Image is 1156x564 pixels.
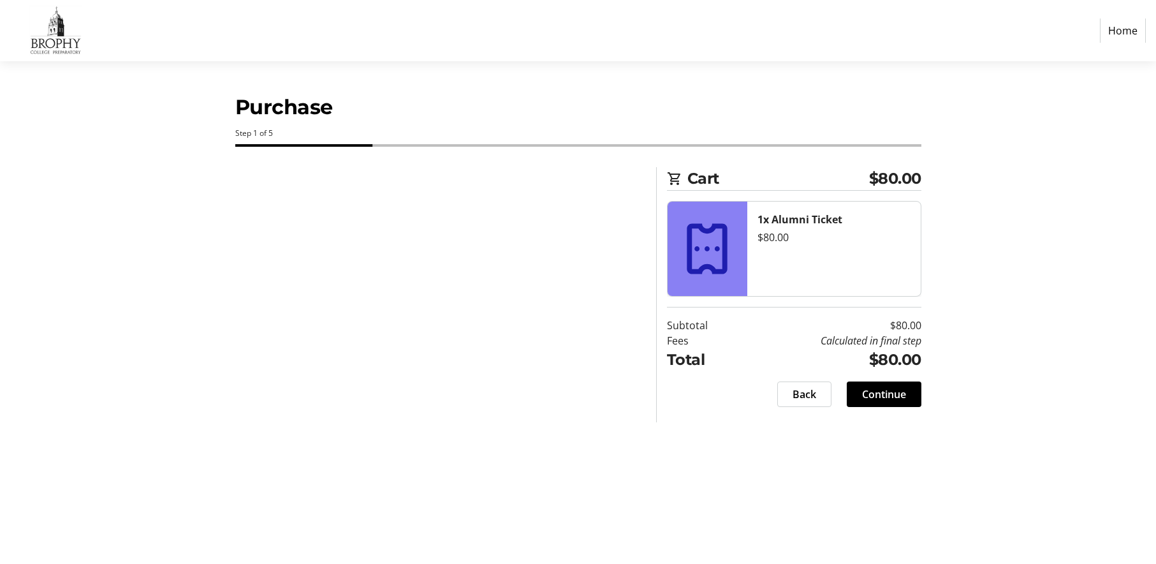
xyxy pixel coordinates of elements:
strong: 1x Alumni Ticket [757,212,842,226]
div: Step 1 of 5 [235,128,921,139]
td: $80.00 [740,318,921,333]
td: Calculated in final step [740,333,921,348]
span: Cart [687,167,869,190]
td: Subtotal [667,318,740,333]
div: $80.00 [757,230,911,245]
td: $80.00 [740,348,921,371]
button: Back [777,382,831,407]
td: Total [667,348,740,371]
h1: Purchase [235,92,921,122]
td: Fees [667,333,740,348]
span: Back [793,387,816,402]
span: $80.00 [869,167,921,190]
a: Home [1100,19,1146,43]
button: Continue [847,382,921,407]
span: Continue [862,387,906,402]
img: Brophy College Preparatory 's Logo [10,5,101,56]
